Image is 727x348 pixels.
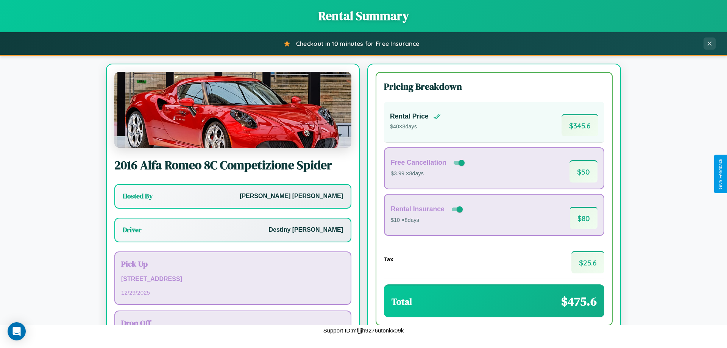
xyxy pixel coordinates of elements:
h3: Pricing Breakdown [384,80,604,93]
h2: 2016 Alfa Romeo 8C Competizione Spider [114,157,351,173]
h3: Hosted By [123,192,153,201]
p: [PERSON_NAME] [PERSON_NAME] [240,191,343,202]
p: $3.99 × 8 days [391,169,466,179]
span: $ 475.6 [561,293,597,310]
h4: Rental Price [390,112,429,120]
span: $ 25.6 [571,251,604,273]
h3: Drop Off [121,317,345,328]
h4: Rental Insurance [391,205,445,213]
span: $ 345.6 [562,114,598,136]
p: Support ID: mfjjjh9276utonkx09k [323,325,404,336]
span: $ 50 [569,160,598,183]
h4: Free Cancellation [391,159,446,167]
p: [STREET_ADDRESS] [121,274,345,285]
h3: Pick Up [121,258,345,269]
div: Open Intercom Messenger [8,322,26,340]
p: Destiny [PERSON_NAME] [269,225,343,236]
span: $ 80 [570,207,598,229]
span: Checkout in 10 minutes for Free Insurance [296,40,419,47]
div: Give Feedback [718,159,723,189]
p: $10 × 8 days [391,215,464,225]
img: Alfa Romeo 8C Competizione Spider [114,72,351,148]
p: 12 / 29 / 2025 [121,287,345,298]
h1: Rental Summary [8,8,719,24]
h3: Driver [123,225,142,234]
p: $ 40 × 8 days [390,122,441,132]
h3: Total [392,295,412,308]
h4: Tax [384,256,393,262]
